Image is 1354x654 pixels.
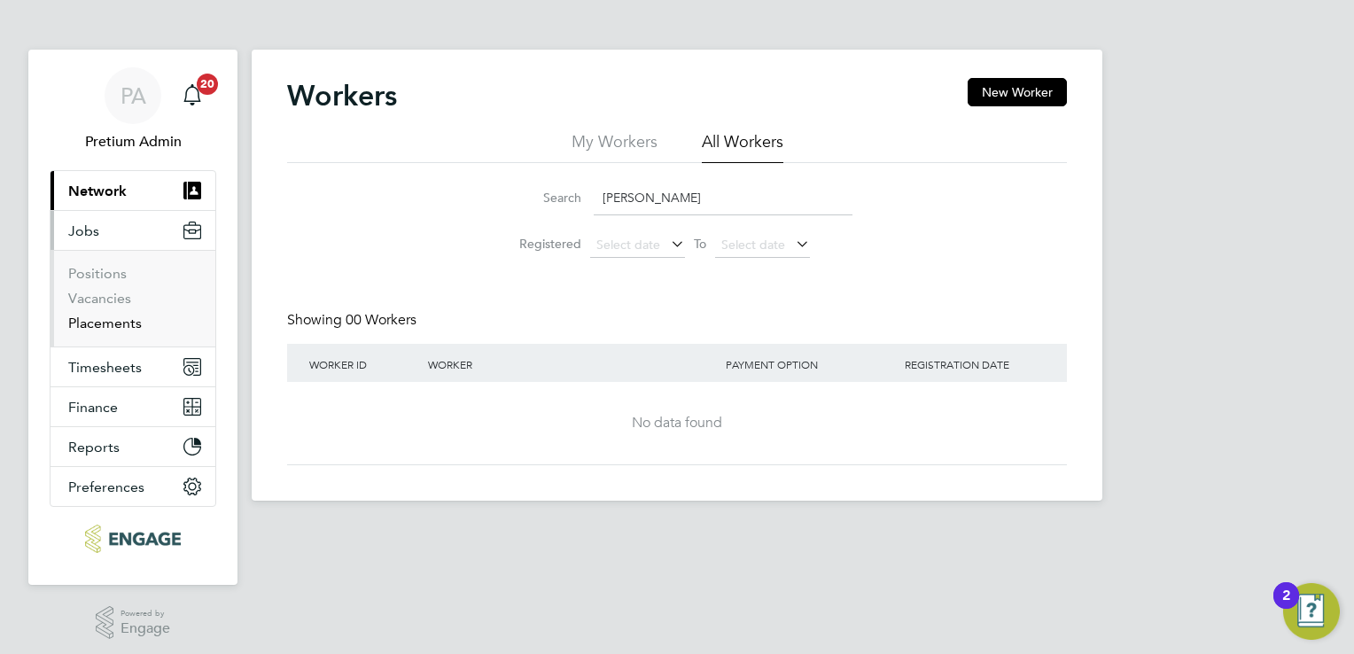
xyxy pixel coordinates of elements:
button: Finance [51,387,215,426]
span: Engage [121,621,170,636]
label: Registered [502,236,581,252]
a: Positions [68,265,127,282]
div: Payment Option [721,344,900,385]
span: Timesheets [68,359,142,376]
span: PA [121,84,146,107]
button: Open Resource Center, 2 new notifications [1283,583,1340,640]
button: Reports [51,427,215,466]
a: PAPretium Admin [50,67,216,152]
button: New Worker [968,78,1067,106]
h2: Workers [287,78,397,113]
span: Preferences [68,479,144,495]
div: Worker ID [305,344,424,385]
div: 2 [1282,596,1290,619]
li: My Workers [572,131,658,163]
span: To [689,232,712,255]
li: All Workers [702,131,783,163]
div: Jobs [51,250,215,346]
div: No data found [305,414,1049,432]
a: Go to home page [50,525,216,553]
span: Select date [721,237,785,253]
button: Timesheets [51,347,215,386]
input: Name, email or phone number [594,181,852,215]
span: 20 [197,74,218,95]
span: Powered by [121,606,170,621]
a: 20 [175,67,210,124]
span: Pretium Admin [50,131,216,152]
a: Powered byEngage [96,606,171,640]
div: Registration Date [900,344,1049,385]
span: Reports [68,439,120,455]
span: Finance [68,399,118,416]
button: Preferences [51,467,215,506]
span: Select date [596,237,660,253]
button: Network [51,171,215,210]
span: Jobs [68,222,99,239]
span: 00 Workers [346,311,416,329]
span: Network [68,183,127,199]
div: Showing [287,311,420,330]
button: Jobs [51,211,215,250]
img: ncclondon-logo-retina.png [85,525,180,553]
div: Worker [424,344,721,385]
nav: Main navigation [28,50,237,585]
a: Placements [68,315,142,331]
a: Vacancies [68,290,131,307]
label: Search [502,190,581,206]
